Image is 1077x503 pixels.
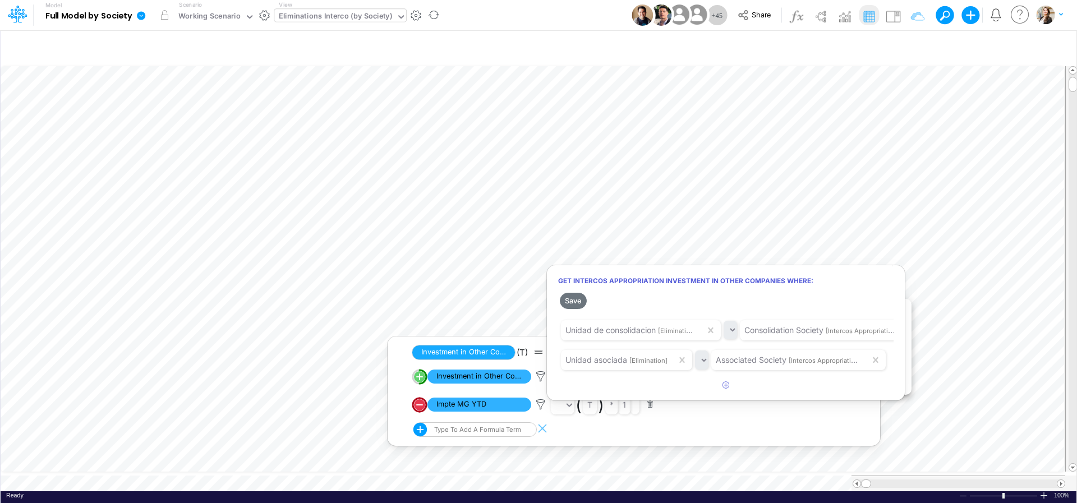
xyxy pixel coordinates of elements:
span: [Elimination] [658,325,696,335]
span: Unidad asociada [565,355,627,364]
label: View [279,1,292,9]
span: [Elimination] [629,357,668,364]
img: User Image Icon [666,2,692,27]
span: [Intercos Appropriation] [789,355,861,364]
img: User Image Icon [684,2,710,27]
span: [Intercos Appropriation] [826,325,898,335]
span: Consolidation Society [744,325,823,335]
button: Save [560,293,587,309]
img: User Image Icon [632,4,653,26]
label: Model [45,2,62,9]
img: User Image Icon [650,4,671,26]
label: Scenario [179,1,202,9]
span: Associated Society [716,355,786,364]
div: Unidad de consolidacion [565,324,696,336]
div: Associated Society [716,354,860,366]
div: Unidad asociada [565,354,668,366]
div: Consolidation Society [744,324,897,336]
span: Unidad de consolidacion [565,325,656,335]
